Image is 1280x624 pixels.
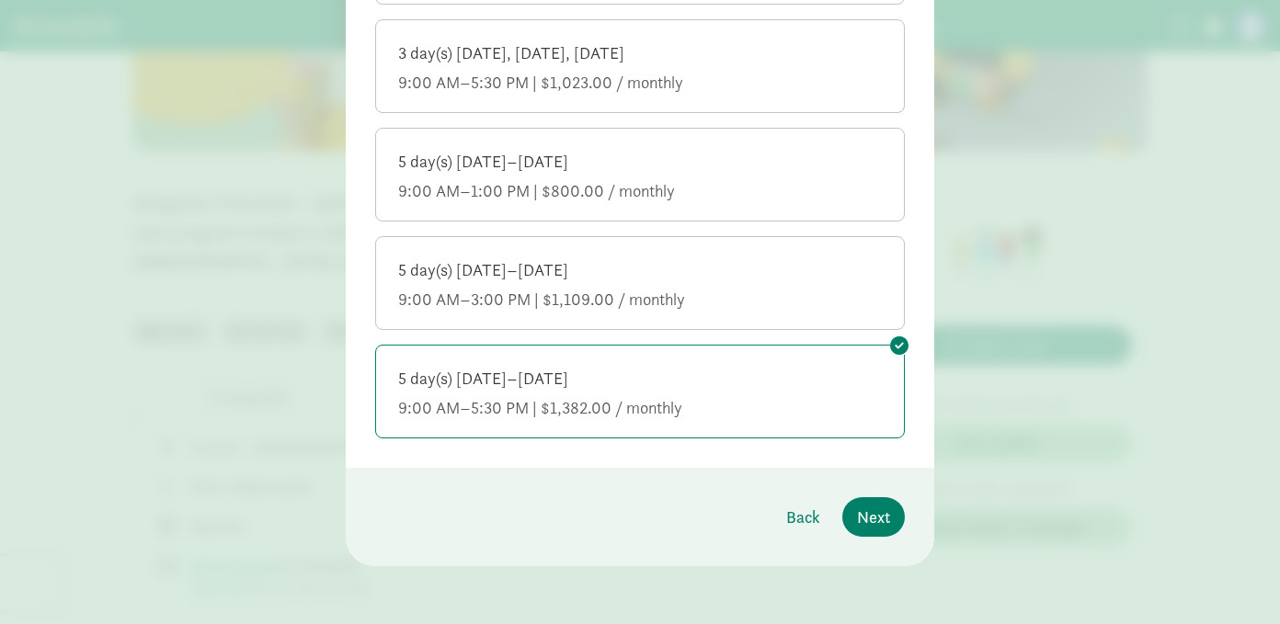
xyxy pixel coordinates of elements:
[398,42,882,64] div: 3 day(s) [DATE], [DATE], [DATE]
[398,397,882,419] div: 9:00 AM–5:30 PM | $1,382.00 / monthly
[398,151,882,173] div: 5 day(s) [DATE]–[DATE]
[786,505,820,529] span: Back
[398,259,882,281] div: 5 day(s) [DATE]–[DATE]
[398,72,882,94] div: 9:00 AM–5:30 PM | $1,023.00 / monthly
[398,368,882,390] div: 5 day(s) [DATE]–[DATE]
[857,505,890,529] span: Next
[842,497,905,537] button: Next
[398,180,882,202] div: 9:00 AM–1:00 PM | $800.00 / monthly
[398,289,882,311] div: 9:00 AM–3:00 PM | $1,109.00 / monthly
[771,497,835,537] button: Back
